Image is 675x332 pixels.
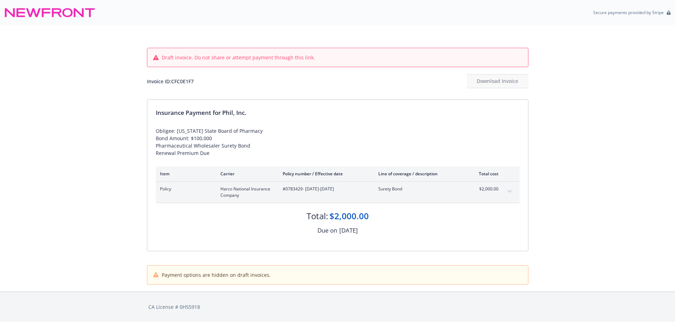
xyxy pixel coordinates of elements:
p: Secure payments provided by Stripe [593,9,664,15]
span: Draft invoice. Do not share or attempt payment through this link. [162,54,315,61]
span: Policy [160,186,209,192]
div: Insurance Payment for Phil, Inc. [156,108,520,117]
div: Total cost [472,171,499,177]
button: expand content [504,186,515,197]
div: $2,000.00 [329,210,369,222]
span: $2,000.00 [472,186,499,192]
div: Item [160,171,209,177]
div: Total: [307,210,328,222]
div: Download Invoice [467,74,528,88]
div: CA License # 0H55918 [148,303,527,311]
span: #0783429 - [DATE]-[DATE] [283,186,367,192]
div: PolicyHarco National Insurance Company#0783429- [DATE]-[DATE]Surety Bond$2,000.00expand content [156,182,520,203]
div: Policy number / Effective date [283,171,367,177]
div: Carrier [220,171,271,177]
span: Harco National Insurance Company [220,186,271,198]
div: Invoice ID: CFC0E1F7 [147,78,194,85]
span: Payment options are hidden on draft invoices. [162,271,271,279]
div: Line of coverage / description [378,171,461,177]
div: Obligee: [US_STATE] State Board of Pharmacy Bond Amount: $100,000 Pharmaceutical Wholesaler Suret... [156,127,520,157]
span: Surety Bond [378,186,461,192]
div: Due on [317,226,337,235]
div: [DATE] [339,226,358,235]
button: Download Invoice [467,74,528,88]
